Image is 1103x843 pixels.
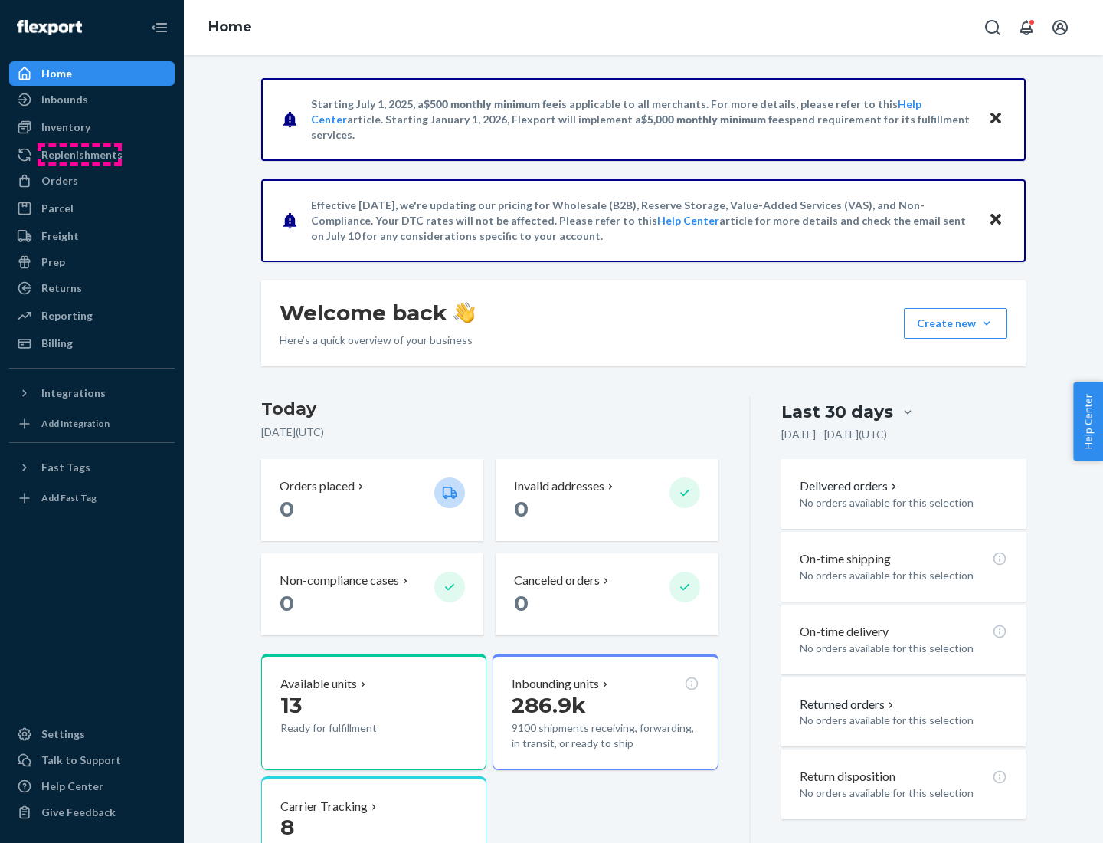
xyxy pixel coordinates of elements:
[641,113,784,126] span: $5,000 monthly minimum fee
[496,459,718,541] button: Invalid addresses 0
[280,333,475,348] p: Here’s a quick overview of your business
[514,590,529,616] span: 0
[41,120,90,135] div: Inventory
[9,774,175,799] a: Help Center
[9,800,175,825] button: Give Feedback
[1045,12,1075,43] button: Open account menu
[496,553,718,635] button: Canceled orders 0
[41,727,85,742] div: Settings
[800,786,1007,801] p: No orders available for this selection
[280,814,294,840] span: 8
[41,254,65,270] div: Prep
[9,722,175,746] a: Settings
[9,61,175,86] a: Home
[9,486,175,510] a: Add Fast Tag
[800,495,1007,510] p: No orders available for this selection
[9,115,175,139] a: Inventory
[657,214,719,227] a: Help Center
[41,805,116,820] div: Give Feedback
[280,496,294,522] span: 0
[41,66,72,81] div: Home
[311,198,974,244] p: Effective [DATE], we're updating our pricing for Wholesale (B2B), Reserve Storage, Value-Added Se...
[261,654,486,770] button: Available units13Ready for fulfillment
[781,427,887,442] p: [DATE] - [DATE] ( UTC )
[800,713,1007,728] p: No orders available for this selection
[1011,12,1042,43] button: Open notifications
[9,143,175,167] a: Replenishments
[800,641,1007,656] p: No orders available for this selection
[800,477,900,495] button: Delivered orders
[800,696,897,713] button: Returned orders
[41,753,121,768] div: Talk to Support
[800,568,1007,583] p: No orders available for this selection
[9,250,175,274] a: Prep
[512,692,586,718] span: 286.9k
[514,496,529,522] span: 0
[261,425,718,440] p: [DATE] ( UTC )
[800,550,891,568] p: On-time shipping
[41,417,110,430] div: Add Integration
[514,477,604,495] p: Invalid addresses
[453,302,475,323] img: hand-wave emoji
[208,18,252,35] a: Home
[781,400,893,424] div: Last 30 days
[41,779,103,794] div: Help Center
[9,381,175,405] button: Integrations
[261,459,483,541] button: Orders placed 0
[9,331,175,356] a: Billing
[41,385,106,401] div: Integrations
[9,224,175,248] a: Freight
[280,590,294,616] span: 0
[800,623,889,641] p: On-time delivery
[280,572,399,589] p: Non-compliance cases
[144,12,175,43] button: Close Navigation
[904,308,1007,339] button: Create new
[9,196,175,221] a: Parcel
[280,299,475,326] h1: Welcome back
[512,675,599,693] p: Inbounding units
[9,748,175,772] a: Talk to Support
[9,87,175,112] a: Inbounds
[280,720,422,736] p: Ready for fulfillment
[41,228,79,244] div: Freight
[800,768,895,786] p: Return disposition
[311,97,974,143] p: Starting July 1, 2025, a is applicable to all merchants. For more details, please refer to this a...
[41,308,93,323] div: Reporting
[986,209,1006,231] button: Close
[986,108,1006,130] button: Close
[280,477,355,495] p: Orders placed
[41,173,78,189] div: Orders
[424,97,558,110] span: $500 monthly minimum fee
[1073,382,1103,461] button: Help Center
[9,455,175,480] button: Fast Tags
[41,147,123,162] div: Replenishments
[41,460,90,475] div: Fast Tags
[17,20,82,35] img: Flexport logo
[977,12,1008,43] button: Open Search Box
[512,720,699,751] p: 9100 shipments receiving, forwarding, in transit, or ready to ship
[514,572,600,589] p: Canceled orders
[9,303,175,328] a: Reporting
[280,692,302,718] span: 13
[196,5,264,50] ol: breadcrumbs
[41,280,82,296] div: Returns
[280,798,368,815] p: Carrier Tracking
[41,201,74,216] div: Parcel
[41,92,88,107] div: Inbounds
[493,654,718,770] button: Inbounding units286.9k9100 shipments receiving, forwarding, in transit, or ready to ship
[280,675,357,693] p: Available units
[261,553,483,635] button: Non-compliance cases 0
[9,412,175,436] a: Add Integration
[261,397,718,421] h3: Today
[41,336,73,351] div: Billing
[9,276,175,300] a: Returns
[9,169,175,193] a: Orders
[41,491,97,504] div: Add Fast Tag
